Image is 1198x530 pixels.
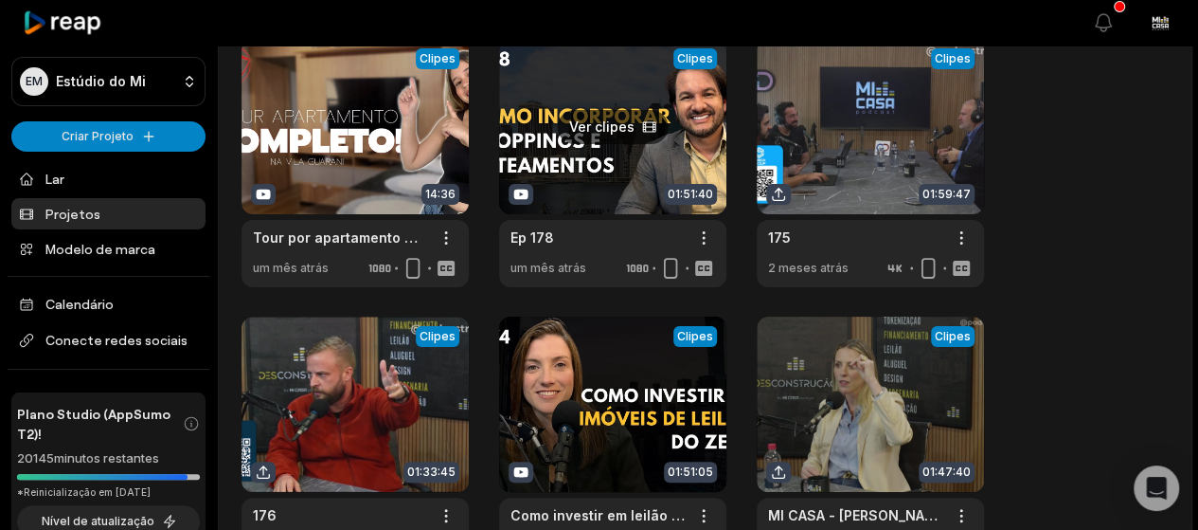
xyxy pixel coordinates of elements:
font: Nível de atualização [42,514,154,528]
div: Open Intercom Messenger [1134,466,1179,511]
font: Calendário [45,296,114,312]
a: MI CASA - [PERSON_NAME] - [DATE] [768,505,942,525]
font: Lar [45,171,64,187]
font: Tour por apartamento COMPLETO! | Dicas INCRÍVEIS para o seu apartamento | Mudy Móveis [253,229,875,246]
font: Modelo de marca [45,241,155,257]
a: Calendário [11,288,206,320]
font: 20145 [17,450,54,466]
font: Criar Projeto [62,129,134,143]
a: Ep 178 [510,228,554,247]
a: 175 [768,228,791,247]
font: ! [38,426,42,442]
a: Modelo de marca [11,233,206,265]
a: Como investir em leilão de imóveis do zero com [PERSON_NAME] | Minha Casa 174 [510,505,685,525]
font: 176 [253,507,277,523]
a: Tour por apartamento COMPLETO! | Dicas INCRÍVEIS para o seu apartamento | Mudy Móveis [253,228,427,247]
a: Projetos [11,198,206,229]
font: 175 [768,229,791,246]
font: MI CASA - [PERSON_NAME] - [DATE] [768,507,1006,523]
font: Plano Studio (AppSumo T2) [17,406,170,442]
font: *Reinicialização em [DATE] [17,486,151,498]
font: minutos restantes [54,450,159,466]
font: Como investir em leilão de imóveis do zero com [PERSON_NAME] | Minha Casa 174 [510,507,1064,523]
a: 176 [253,505,277,525]
font: Projetos [45,206,100,222]
button: Criar Projeto [11,121,206,152]
font: Ep 178 [510,229,554,246]
font: EM [26,74,43,88]
font: Estúdio do Mi [56,73,146,89]
font: Conecte redes sociais [45,332,188,348]
a: Lar [11,163,206,194]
